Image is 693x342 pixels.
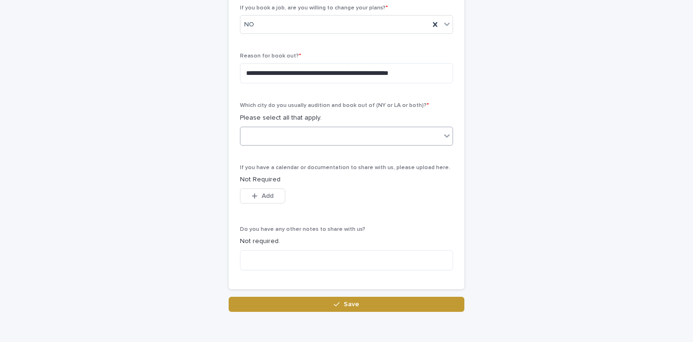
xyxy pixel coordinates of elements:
[240,113,453,123] p: Please select all that apply.
[240,103,429,108] span: Which city do you usually audition and book out of (NY or LA or both)?
[240,53,301,59] span: Reason for book out?
[344,301,359,308] span: Save
[262,193,273,199] span: Add
[240,188,285,204] button: Add
[244,20,254,30] span: NO
[240,236,453,246] p: Not required.
[240,175,453,185] p: Not Required
[229,297,464,312] button: Save
[240,227,365,232] span: Do you have any other notes to share with us?
[240,165,450,171] span: If you have a calendar or documentation to share with us, please upload here.
[240,5,388,11] span: If you book a job, are you willing to change your plans?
